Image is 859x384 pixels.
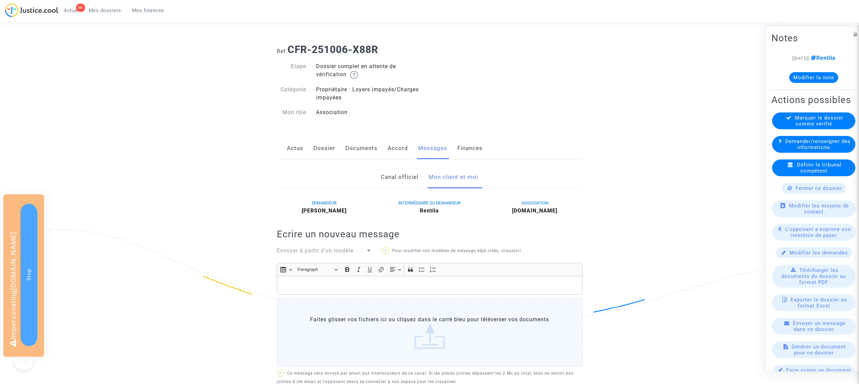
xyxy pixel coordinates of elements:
[786,367,851,379] span: Faire signer un document à un participant
[311,62,429,79] div: Dossier complet en attente de vérification
[382,247,530,255] p: Pour modifier vos modèles de message déjà créés, cliquez .
[797,162,842,174] span: Définir le tribunal compétent
[457,137,483,159] a: Finances
[345,137,377,159] a: Documents
[809,55,836,61] span: Rentila
[418,137,447,159] a: Messages
[76,4,85,12] div: 8K
[13,350,34,371] iframe: Help Scout Beacon - Open
[785,138,851,150] span: Demander/renseigner des informations
[793,320,845,332] span: Envoyer un message dans ce dossier
[127,5,169,15] a: Mes finances
[350,71,358,79] img: help.svg
[420,207,439,214] b: Rentila
[785,226,851,238] span: L'opposant a exprimé son intention de payer
[83,5,127,15] a: Mes dossiers
[385,249,387,253] span: ?
[428,166,478,188] a: Mon client et moi
[277,276,583,295] div: Rich Text Editor, main
[311,86,429,102] div: Propriétaire : Loyers impayés/Charges impayées
[521,200,548,205] span: ASSOCIATION
[790,250,848,256] span: Modifier les demandes
[272,108,311,116] div: Mon rôle
[272,86,311,102] div: Catégorie
[3,194,44,357] div: Impersonating
[5,3,58,17] img: jc-logo.svg
[298,266,333,274] span: Paragraph
[302,207,347,214] b: [PERSON_NAME]
[312,200,337,205] span: DEMANDEUR
[792,56,809,61] span: [[DATE]]
[132,7,164,13] span: Mes finances
[277,263,583,276] div: Editor toolbar
[279,372,281,375] span: ?
[781,267,846,285] span: Télécharger les documents du dossier au format PDF
[388,137,408,159] a: Accord
[295,265,341,275] button: Paragraph
[516,248,521,253] a: ici
[272,62,311,79] div: Etape
[381,166,418,188] a: Canal officiel
[796,185,842,191] span: Fermer ce dossier
[789,203,849,215] span: Modifier les moyens de contact
[64,7,78,13] span: Actus
[58,5,83,15] a: 8KActus
[311,108,429,116] div: Association
[789,72,838,83] button: Modifier la note
[398,200,461,205] span: INTERMÉDIAIRE DU DEMANDEUR
[791,297,847,309] span: Exporter le dossier au format Excel
[771,32,856,44] h2: Notes
[89,7,121,13] span: Mes dossiers
[277,228,583,240] h2: Ecrire un nouveau message
[287,137,303,159] a: Actus
[277,247,353,254] span: Envoyer à partir d'un modèle
[771,94,856,106] h2: Actions possibles
[792,344,846,356] span: Générer un document pour ce dossier
[288,44,378,55] b: CFR-251006-X88R
[795,115,843,127] span: Marquer le dossier comme vérifié
[26,269,32,281] span: Stop
[20,204,37,346] button: Stop
[512,207,557,214] b: [DOMAIN_NAME]
[313,137,335,159] a: Dossier
[277,48,288,54] span: Ref.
